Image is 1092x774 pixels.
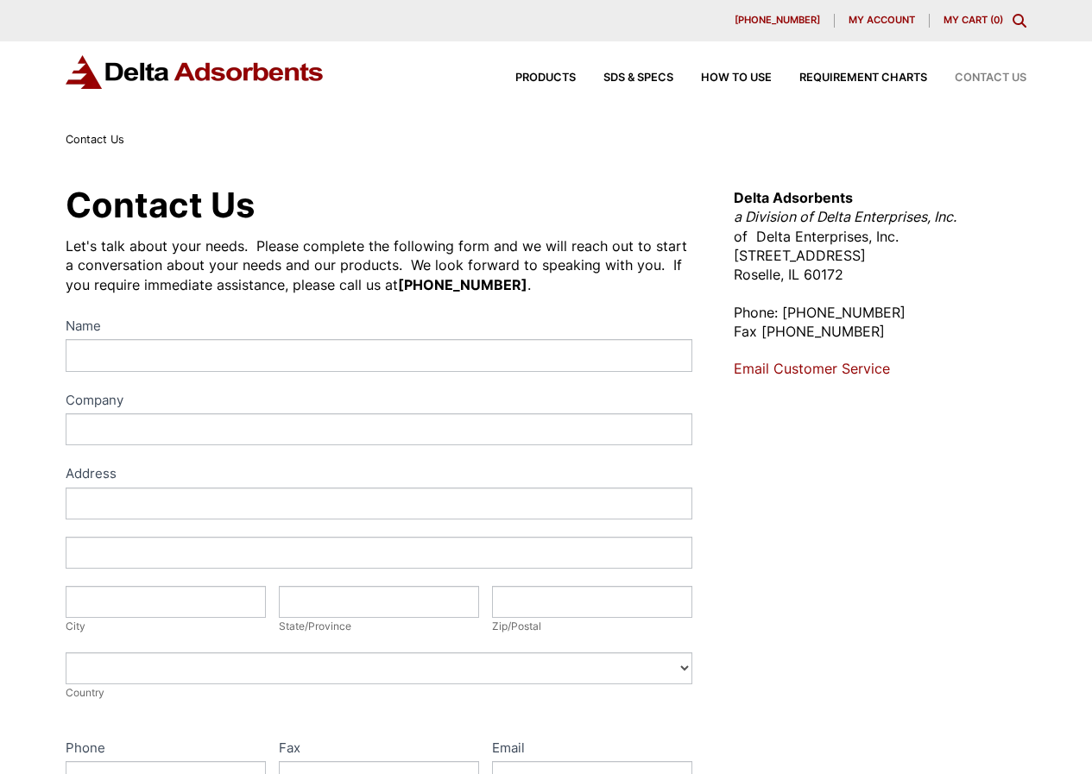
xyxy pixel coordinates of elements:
div: Zip/Postal [492,618,692,635]
div: Address [66,463,692,488]
a: Products [488,72,576,84]
span: SDS & SPECS [603,72,673,84]
strong: Delta Adsorbents [734,189,853,206]
div: City [66,618,266,635]
a: Email Customer Service [734,360,890,377]
span: [PHONE_NUMBER] [735,16,820,25]
div: Country [66,684,692,702]
div: Toggle Modal Content [1013,14,1026,28]
label: Company [66,389,692,414]
em: a Division of Delta Enterprises, Inc. [734,208,956,225]
span: Contact Us [66,133,124,146]
strong: [PHONE_NUMBER] [398,276,527,293]
h1: Contact Us [66,188,692,223]
span: Products [515,72,576,84]
a: Requirement Charts [772,72,927,84]
img: Delta Adsorbents [66,55,325,89]
div: State/Province [279,618,479,635]
a: [PHONE_NUMBER] [721,14,835,28]
a: My account [835,14,930,28]
p: Phone: [PHONE_NUMBER] Fax [PHONE_NUMBER] [734,303,1026,342]
a: How to Use [673,72,772,84]
span: How to Use [701,72,772,84]
a: My Cart (0) [944,14,1003,26]
a: SDS & SPECS [576,72,673,84]
div: Let's talk about your needs. Please complete the following form and we will reach out to start a ... [66,236,692,294]
label: Email [492,737,692,762]
label: Phone [66,737,266,762]
span: Contact Us [955,72,1026,84]
label: Fax [279,737,479,762]
span: Requirement Charts [799,72,927,84]
a: Contact Us [927,72,1026,84]
span: My account [849,16,915,25]
label: Name [66,315,692,340]
span: 0 [994,14,1000,26]
p: of Delta Enterprises, Inc. [STREET_ADDRESS] Roselle, IL 60172 [734,188,1026,285]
